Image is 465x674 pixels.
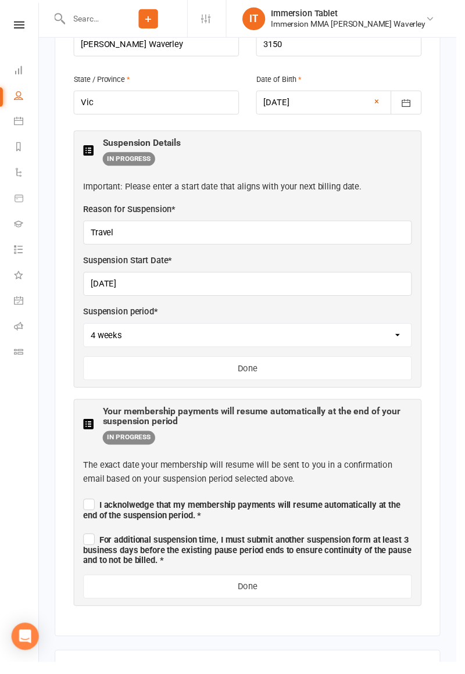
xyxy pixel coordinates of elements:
[105,141,184,151] h3: Suspension Details
[85,183,420,197] div: Important: Please enter a start date that aligns with your next billing date.
[14,295,40,321] a: General attendance kiosk mode
[261,76,307,88] label: Date of Birth
[12,634,40,662] div: Open Intercom Messenger
[14,112,40,138] a: Calendar
[85,259,176,273] label: Suspension Start Date *
[66,11,112,27] input: Search...
[276,9,434,19] div: Immersion Tablet
[14,268,40,295] a: What's New
[85,545,419,576] span: For additional suspension time, I must submit another suspension form at least 3 business days be...
[75,76,133,88] label: State / Province
[14,138,40,164] a: Reports
[105,155,158,169] span: IN PROGRESS
[14,85,40,112] a: People
[85,311,161,325] label: Suspension period *
[14,347,40,373] a: Class kiosk mode
[85,510,408,530] span: I acknolwedge that my membership payments will resume automatically at the end of the suspension ...
[85,467,420,495] div: The exact date your membership will resume will be sent to you in a confirmation email based on y...
[381,96,386,110] a: ×
[14,59,40,85] a: Dashboard
[85,586,420,610] button: Done
[105,439,158,453] span: IN PROGRESS
[14,321,40,347] a: Roll call kiosk mode
[276,19,434,30] div: Immersion MMA [PERSON_NAME] Waverley
[85,363,420,388] button: Done
[85,206,179,220] label: Reason for Suspension *
[105,414,420,435] h3: Your membership payments will resume automatically at the end of your suspension period
[14,190,40,216] a: Product Sales
[247,8,270,31] div: IT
